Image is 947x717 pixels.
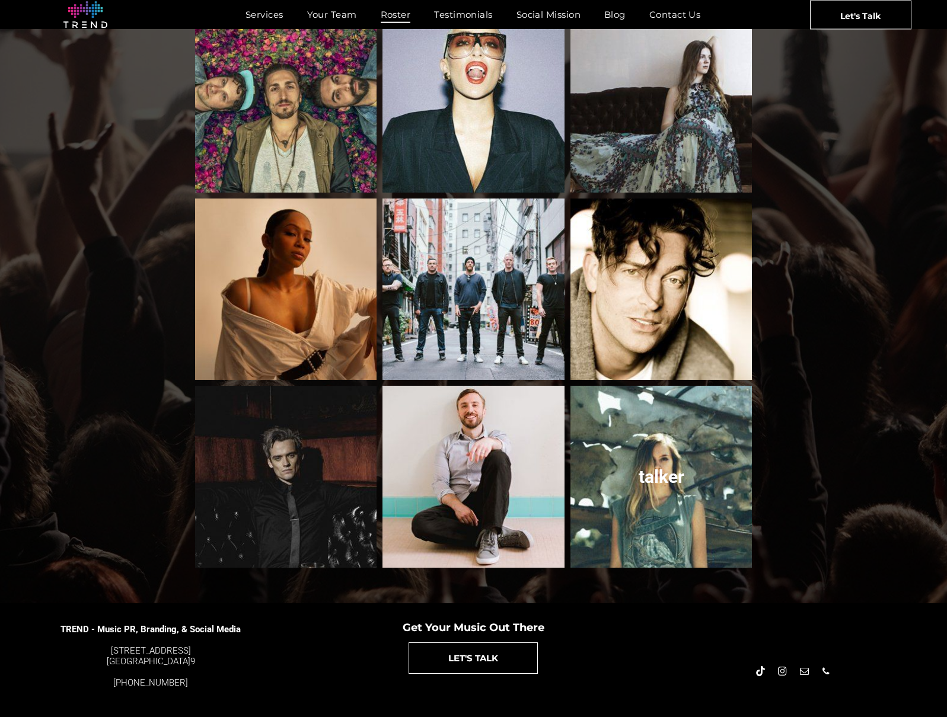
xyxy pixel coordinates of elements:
[195,199,377,380] a: Zamaera
[113,677,188,688] a: [PHONE_NUMBER]
[637,6,713,23] a: Contact Us
[63,1,107,28] img: logo
[60,645,241,667] div: 9
[734,580,947,717] iframe: Chat Widget
[107,645,191,667] a: [STREET_ADDRESS][GEOGRAPHIC_DATA]
[107,645,191,667] font: [STREET_ADDRESS] [GEOGRAPHIC_DATA]
[195,386,377,568] a: Boy Epic
[409,642,538,674] a: LET'S TALK
[570,199,753,380] a: Levi Kreis
[295,6,369,23] a: Your Team
[234,6,295,23] a: Services
[505,6,592,23] a: Social Mission
[565,380,758,573] a: talker
[840,1,881,30] span: Let's Talk
[448,643,498,673] span: LET'S TALK
[382,199,565,380] a: THERAMONAFLOWERS
[195,11,377,193] a: Magic Giant
[369,6,423,23] a: Roster
[382,386,565,568] a: Peter Hollens
[592,6,637,23] a: Blog
[570,11,753,193] a: Emily Keener
[60,624,241,635] span: TREND - Music PR, Branding, & Social Media
[403,621,544,634] span: Get Your Music Out There
[382,11,565,193] a: Delilah
[422,6,504,23] a: Testimonials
